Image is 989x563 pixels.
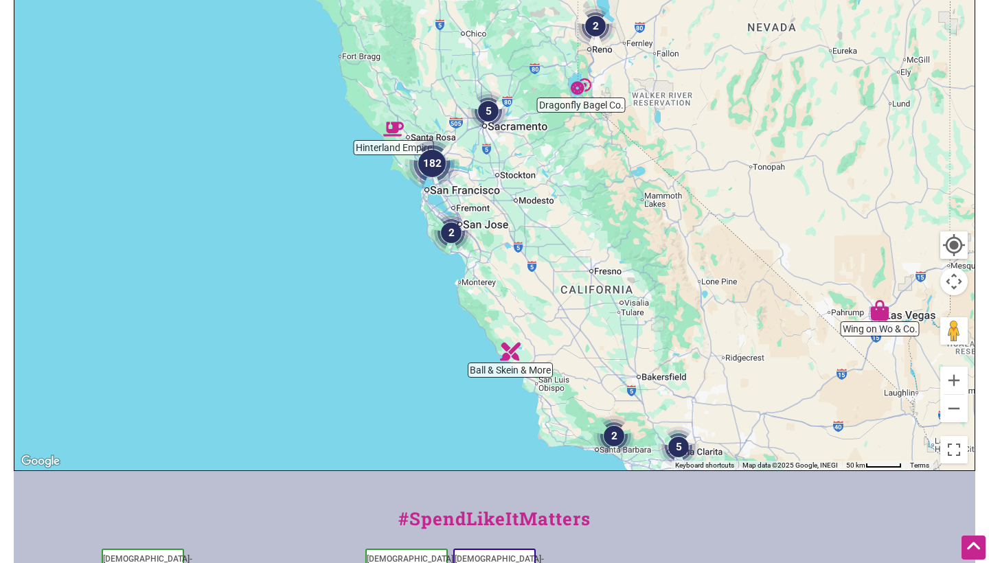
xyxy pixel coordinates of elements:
[939,435,969,465] button: Toggle fullscreen view
[675,461,734,470] button: Keyboard shortcuts
[940,268,968,295] button: Map camera controls
[14,505,975,546] div: #SpendLikeItMatters
[940,231,968,259] button: Your Location
[575,5,616,47] div: 2
[593,415,635,457] div: 2
[940,395,968,422] button: Zoom out
[658,426,699,468] div: 5
[910,461,929,469] a: Terms (opens in new tab)
[571,76,591,97] div: Dragonfly Bagel Co.
[405,136,459,191] div: 182
[468,91,509,132] div: 5
[940,317,968,345] button: Drag Pegman onto the map to open Street View
[500,341,521,362] div: Ball & Skein & More
[383,119,404,139] div: Hinterland Empire
[18,452,63,470] img: Google
[742,461,838,469] span: Map data ©2025 Google, INEGI
[842,461,906,470] button: Map Scale: 50 km per 49 pixels
[431,212,472,253] div: 2
[18,452,63,470] a: Open this area in Google Maps (opens a new window)
[846,461,865,469] span: 50 km
[869,300,890,321] div: Wing on Wo & Co.
[940,367,968,394] button: Zoom in
[962,536,986,560] div: Scroll Back to Top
